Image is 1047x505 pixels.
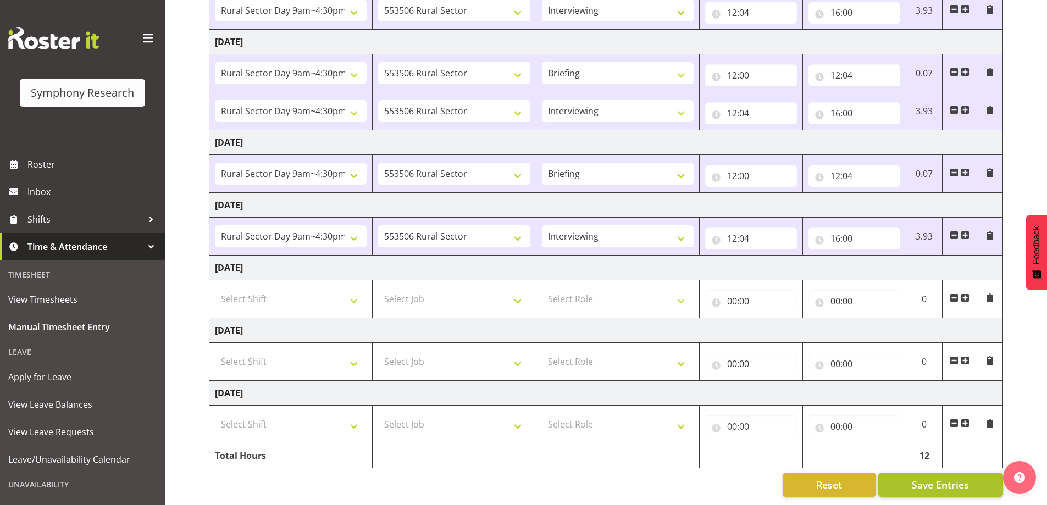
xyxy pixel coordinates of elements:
[808,2,900,24] input: Click to select...
[209,130,1003,155] td: [DATE]
[705,2,797,24] input: Click to select...
[209,443,373,468] td: Total Hours
[906,155,943,193] td: 0.07
[783,473,876,497] button: Reset
[27,238,143,255] span: Time & Attendance
[3,263,162,286] div: Timesheet
[8,396,157,413] span: View Leave Balances
[27,156,159,173] span: Roster
[705,102,797,124] input: Click to select...
[705,353,797,375] input: Click to select...
[3,418,162,446] a: View Leave Requests
[906,406,943,443] td: 0
[8,451,157,468] span: Leave/Unavailability Calendar
[8,424,157,440] span: View Leave Requests
[8,369,157,385] span: Apply for Leave
[906,443,943,468] td: 12
[27,211,143,227] span: Shifts
[808,290,900,312] input: Click to select...
[8,27,99,49] img: Rosterit website logo
[705,165,797,187] input: Click to select...
[209,30,1003,54] td: [DATE]
[1032,226,1042,264] span: Feedback
[808,64,900,86] input: Click to select...
[906,92,943,130] td: 3.93
[209,256,1003,280] td: [DATE]
[808,415,900,437] input: Click to select...
[906,218,943,256] td: 3.93
[808,353,900,375] input: Click to select...
[906,54,943,92] td: 0.07
[705,227,797,249] input: Click to select...
[705,290,797,312] input: Click to select...
[906,280,943,318] td: 0
[1014,472,1025,483] img: help-xxl-2.png
[808,102,900,124] input: Click to select...
[3,473,162,496] div: Unavailability
[27,184,159,200] span: Inbox
[912,478,969,492] span: Save Entries
[705,64,797,86] input: Click to select...
[906,343,943,381] td: 0
[816,478,842,492] span: Reset
[8,291,157,308] span: View Timesheets
[3,391,162,418] a: View Leave Balances
[705,415,797,437] input: Click to select...
[209,381,1003,406] td: [DATE]
[1026,215,1047,290] button: Feedback - Show survey
[3,363,162,391] a: Apply for Leave
[209,193,1003,218] td: [DATE]
[878,473,1003,497] button: Save Entries
[3,446,162,473] a: Leave/Unavailability Calendar
[31,85,134,101] div: Symphony Research
[3,341,162,363] div: Leave
[3,313,162,341] a: Manual Timesheet Entry
[808,165,900,187] input: Click to select...
[209,318,1003,343] td: [DATE]
[8,319,157,335] span: Manual Timesheet Entry
[808,227,900,249] input: Click to select...
[3,286,162,313] a: View Timesheets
